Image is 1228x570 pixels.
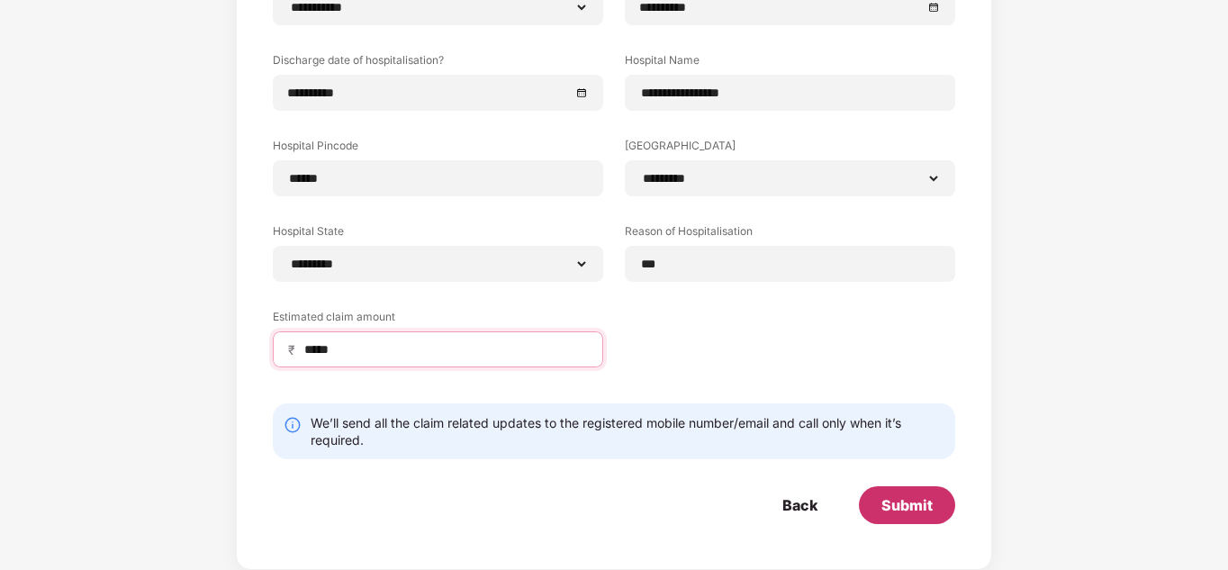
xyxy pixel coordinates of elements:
label: Discharge date of hospitalisation? [273,52,603,75]
img: svg+xml;base64,PHN2ZyBpZD0iSW5mby0yMHgyMCIgeG1sbnM9Imh0dHA6Ly93d3cudzMub3JnLzIwMDAvc3ZnIiB3aWR0aD... [284,416,302,434]
span: ₹ [288,341,302,358]
label: Hospital Pincode [273,138,603,160]
label: Estimated claim amount [273,309,603,331]
label: Reason of Hospitalisation [625,223,955,246]
div: Back [782,495,817,515]
div: We’ll send all the claim related updates to the registered mobile number/email and call only when... [311,414,944,448]
label: Hospital Name [625,52,955,75]
label: [GEOGRAPHIC_DATA] [625,138,955,160]
label: Hospital State [273,223,603,246]
div: Submit [881,495,933,515]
